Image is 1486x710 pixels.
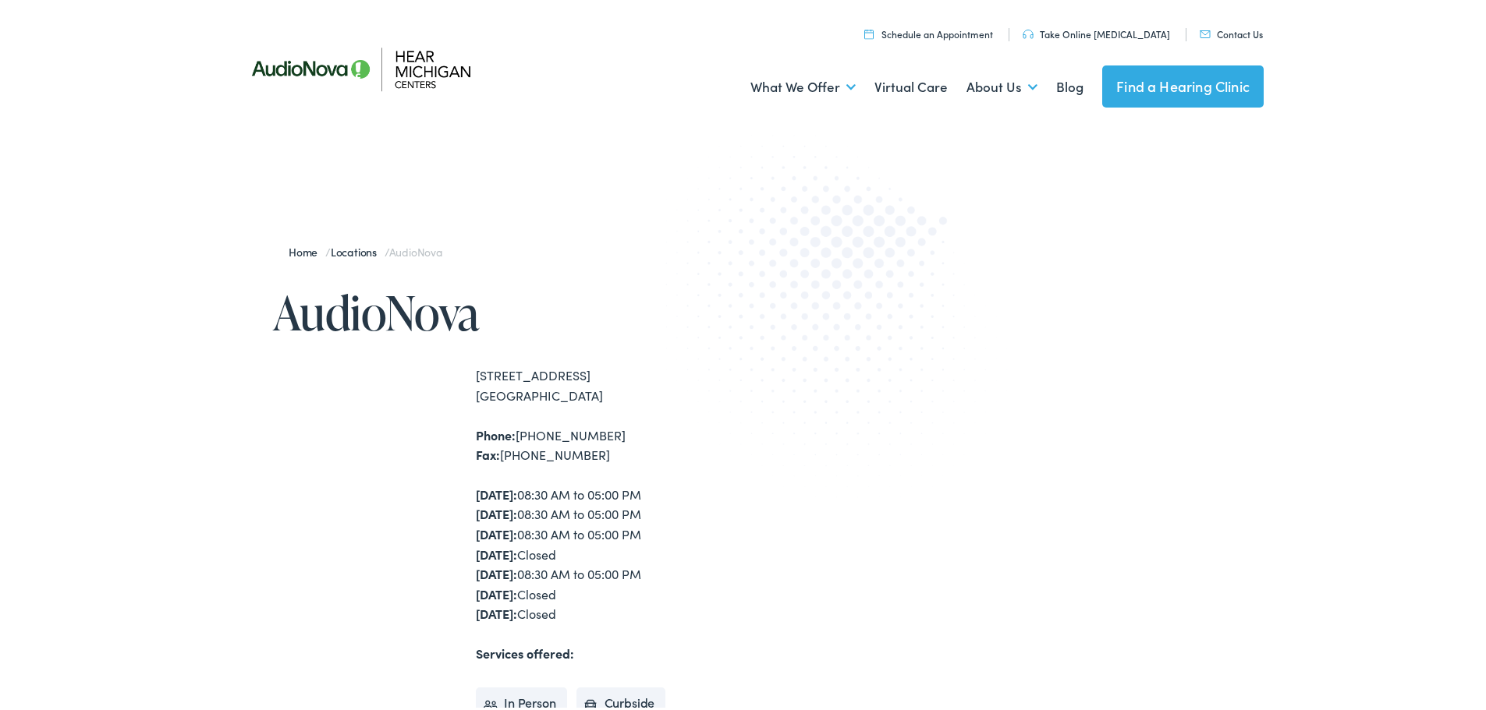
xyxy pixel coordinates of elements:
[273,284,749,335] h1: AudioNova
[476,482,517,500] strong: [DATE]:
[476,602,517,619] strong: [DATE]:
[864,26,874,36] img: utility icon
[476,423,516,440] strong: Phone:
[1023,24,1170,37] a: Take Online [MEDICAL_DATA]
[476,641,574,659] strong: Services offered:
[476,482,749,621] div: 08:30 AM to 05:00 PM 08:30 AM to 05:00 PM 08:30 AM to 05:00 PM Closed 08:30 AM to 05:00 PM Closed...
[966,55,1037,113] a: About Us
[289,241,442,256] span: / /
[476,362,749,402] div: [STREET_ADDRESS] [GEOGRAPHIC_DATA]
[864,24,993,37] a: Schedule an Appointment
[750,55,856,113] a: What We Offer
[1023,26,1034,36] img: utility icon
[389,241,442,256] span: AudioNova
[476,562,517,579] strong: [DATE]:
[1102,62,1264,104] a: Find a Hearing Clinic
[289,241,325,256] a: Home
[331,241,385,256] a: Locations
[1200,24,1263,37] a: Contact Us
[476,422,749,462] div: [PHONE_NUMBER] [PHONE_NUMBER]
[476,522,517,539] strong: [DATE]:
[476,443,500,460] strong: Fax:
[874,55,948,113] a: Virtual Care
[1056,55,1083,113] a: Blog
[476,542,517,560] strong: [DATE]:
[476,502,517,519] strong: [DATE]:
[1200,27,1211,35] img: utility icon
[476,582,517,599] strong: [DATE]:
